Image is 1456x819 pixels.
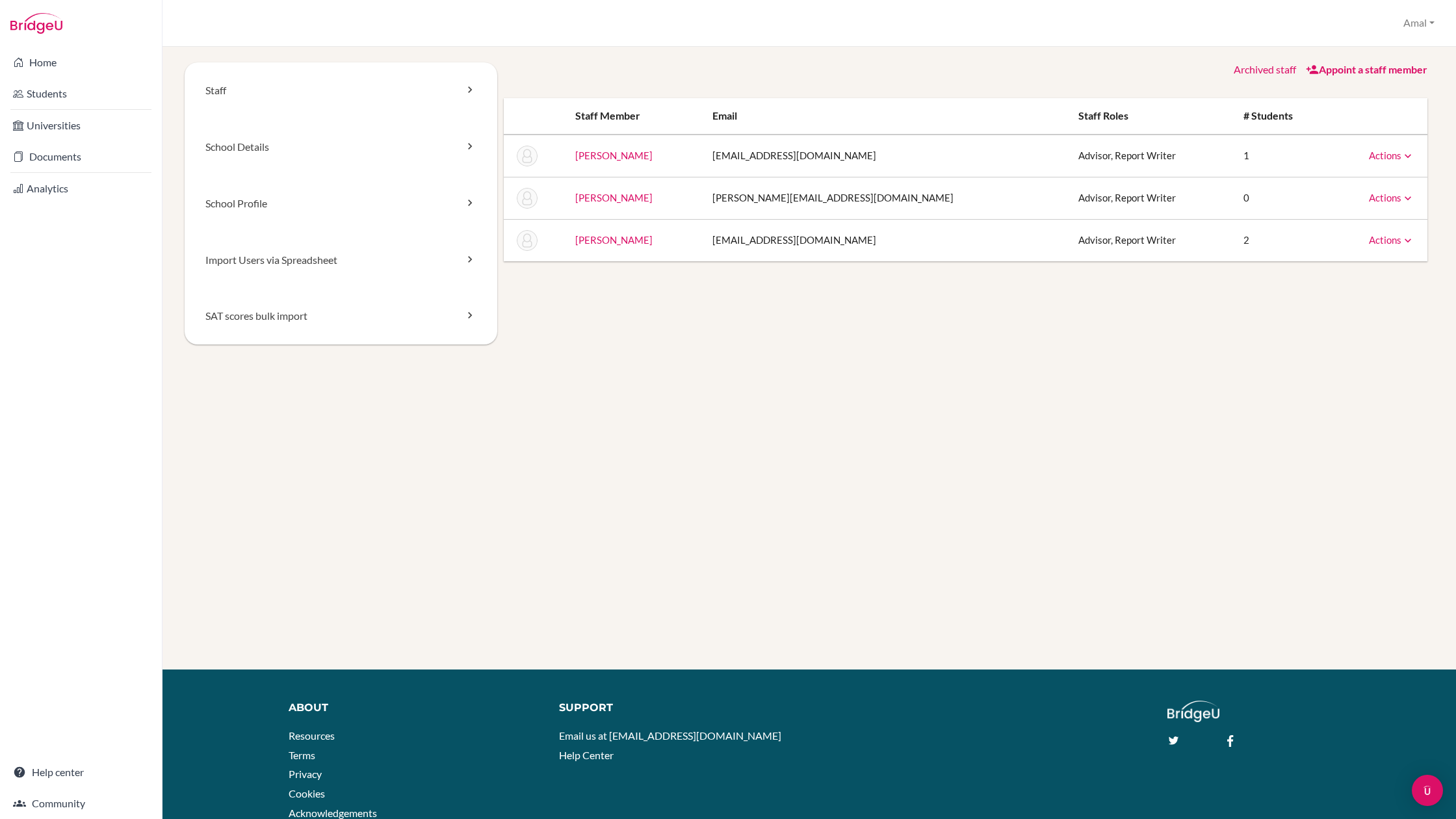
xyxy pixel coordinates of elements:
a: Home [3,49,159,75]
div: Open Intercom Messenger [1412,775,1443,806]
div: About [289,701,539,716]
div: Support [559,701,797,716]
th: Email [702,98,1068,135]
a: Universities [3,112,159,138]
td: 2 [1233,219,1331,261]
a: Actions [1369,149,1414,161]
a: Actions [1369,234,1414,246]
th: Staff roles [1068,98,1233,135]
td: Advisor, Report Writer [1068,177,1233,219]
img: Amal Kheloui [517,230,538,251]
a: Terms [289,749,315,761]
td: 1 [1233,135,1331,177]
img: Alex Diatsiuk [517,188,538,209]
a: Appoint a staff member [1306,63,1427,75]
td: [EMAIL_ADDRESS][DOMAIN_NAME] [702,135,1068,177]
a: Analytics [3,175,159,201]
td: [EMAIL_ADDRESS][DOMAIN_NAME] [702,219,1068,261]
a: School Details [185,119,497,175]
a: Import Users via Spreadsheet [185,232,497,289]
a: Students [3,81,159,107]
td: Advisor, Report Writer [1068,219,1233,261]
a: Community [3,790,159,816]
a: Help center [3,759,159,785]
td: 0 [1233,177,1331,219]
a: Email us at [EMAIL_ADDRESS][DOMAIN_NAME] [559,729,781,742]
td: [PERSON_NAME][EMAIL_ADDRESS][DOMAIN_NAME] [702,177,1068,219]
a: SAT scores bulk import [185,288,497,344]
th: # students [1233,98,1331,135]
a: Privacy [289,768,322,780]
a: Archived staff [1234,63,1296,75]
td: Advisor, Report Writer [1068,135,1233,177]
a: Actions [1369,192,1414,203]
a: [PERSON_NAME] [575,234,653,246]
a: Staff [185,62,497,119]
a: Documents [3,144,159,170]
img: Mark Decker [517,146,538,166]
button: Amal [1397,11,1440,35]
a: Help Center [559,749,614,761]
img: Bridge-U [10,13,62,34]
a: Resources [289,729,335,742]
a: [PERSON_NAME] [575,149,653,161]
a: Cookies [289,787,325,799]
th: Staff member [565,98,702,135]
a: [PERSON_NAME] [575,192,653,203]
a: School Profile [185,175,497,232]
a: Acknowledgements [289,807,377,819]
img: logo_white@2x-f4f0deed5e89b7ecb1c2cc34c3e3d731f90f0f143d5ea2071677605dd97b5244.png [1167,701,1220,722]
